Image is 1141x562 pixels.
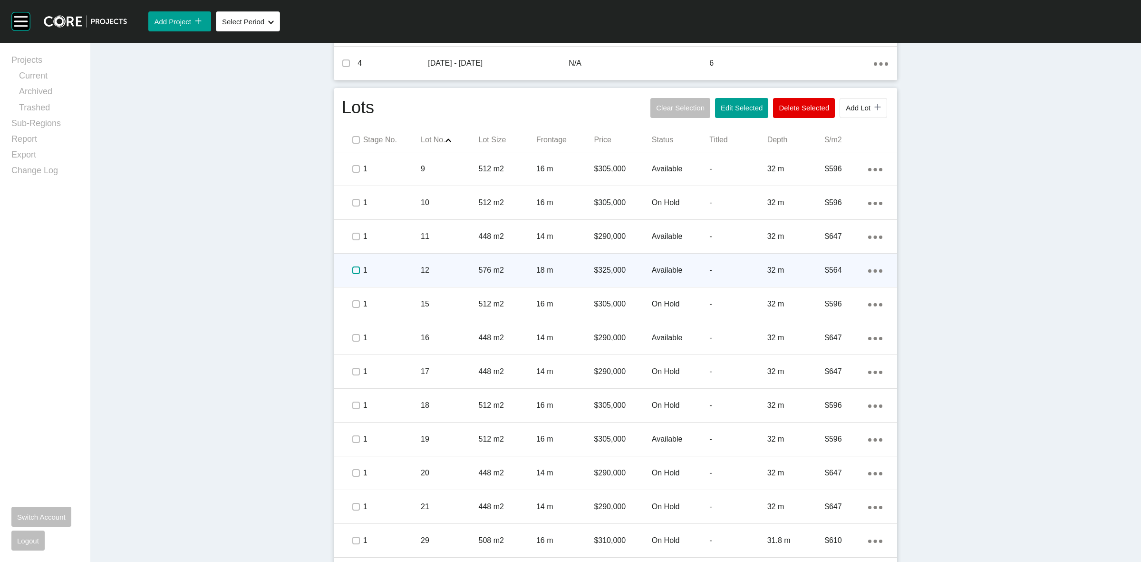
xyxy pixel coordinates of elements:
[11,54,79,70] a: Projects
[17,537,39,545] span: Logout
[594,502,651,512] p: $290,000
[342,96,374,120] h1: Lots
[363,333,421,343] p: 1
[363,400,421,411] p: 1
[825,299,868,309] p: $596
[825,197,868,208] p: $596
[358,58,428,69] p: 4
[421,197,478,208] p: 10
[594,135,651,145] p: Price
[825,135,882,145] p: $/m2
[594,400,651,411] p: $305,000
[479,333,536,343] p: 448 m2
[479,366,536,377] p: 448 m2
[19,102,79,118] a: Trashed
[594,468,651,478] p: $290,000
[825,265,868,276] p: $564
[363,468,421,478] p: 1
[536,400,594,411] p: 16 m
[652,333,709,343] p: Available
[148,11,211,31] button: Add Project
[536,299,594,309] p: 16 m
[421,434,478,444] p: 19
[709,333,767,343] p: -
[11,531,45,551] button: Logout
[594,231,651,242] p: $290,000
[594,164,651,174] p: $305,000
[479,265,536,276] p: 576 m2
[650,98,710,118] button: Clear Selection
[594,366,651,377] p: $290,000
[825,535,868,546] p: $610
[721,104,763,112] span: Edit Selected
[19,86,79,101] a: Archived
[11,118,79,133] a: Sub-Regions
[479,197,536,208] p: 512 m2
[715,98,768,118] button: Edit Selected
[652,366,709,377] p: On Hold
[767,164,825,174] p: 32 m
[652,400,709,411] p: On Hold
[479,135,536,145] p: Lot Size
[536,366,594,377] p: 14 m
[767,265,825,276] p: 32 m
[536,502,594,512] p: 14 m
[709,58,873,69] p: 6
[709,135,767,145] p: Titled
[825,502,868,512] p: $647
[536,197,594,208] p: 16 m
[536,265,594,276] p: 18 m
[11,165,79,180] a: Change Log
[479,164,536,174] p: 512 m2
[11,149,79,165] a: Export
[421,135,478,145] p: Lot No.
[840,98,887,118] button: Add Lot
[479,468,536,478] p: 448 m2
[11,507,71,527] button: Switch Account
[363,502,421,512] p: 1
[421,265,478,276] p: 12
[222,18,264,26] span: Select Period
[767,434,825,444] p: 32 m
[421,366,478,377] p: 17
[709,502,767,512] p: -
[652,468,709,478] p: On Hold
[767,502,825,512] p: 32 m
[17,513,66,521] span: Switch Account
[421,535,478,546] p: 29
[594,434,651,444] p: $305,000
[536,164,594,174] p: 16 m
[767,400,825,411] p: 32 m
[709,535,767,546] p: -
[825,164,868,174] p: $596
[656,104,705,112] span: Clear Selection
[421,468,478,478] p: 20
[652,197,709,208] p: On Hold
[421,299,478,309] p: 15
[363,265,421,276] p: 1
[479,535,536,546] p: 508 m2
[767,231,825,242] p: 32 m
[767,468,825,478] p: 32 m
[536,231,594,242] p: 14 m
[536,333,594,343] p: 14 m
[767,135,825,145] p: Depth
[154,18,191,26] span: Add Project
[536,135,594,145] p: Frontage
[767,366,825,377] p: 32 m
[19,70,79,86] a: Current
[825,468,868,478] p: $647
[652,299,709,309] p: On Hold
[536,535,594,546] p: 16 m
[709,400,767,411] p: -
[11,133,79,149] a: Report
[709,231,767,242] p: -
[709,366,767,377] p: -
[479,502,536,512] p: 448 m2
[709,299,767,309] p: -
[363,366,421,377] p: 1
[216,11,280,31] button: Select Period
[709,265,767,276] p: -
[709,434,767,444] p: -
[536,434,594,444] p: 16 m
